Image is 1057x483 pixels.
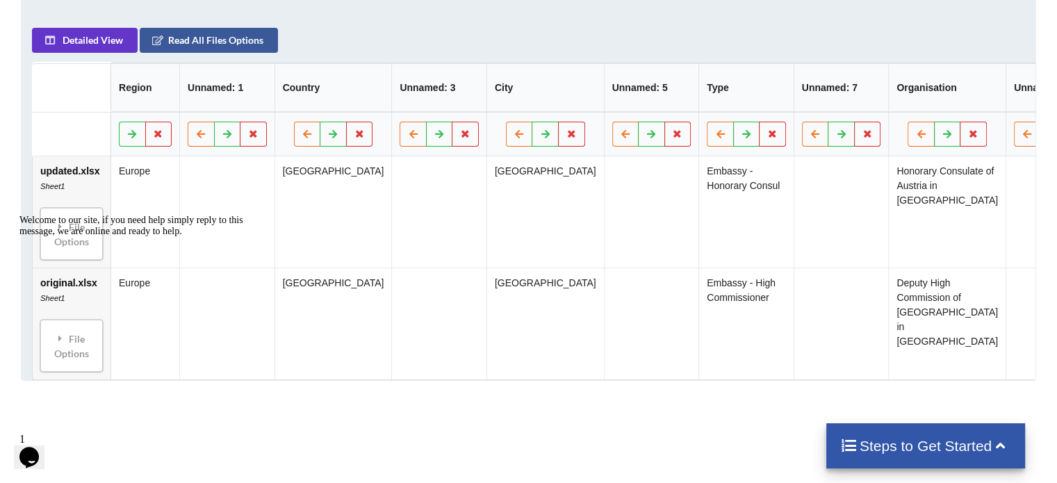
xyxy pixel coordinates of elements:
[486,268,604,379] td: [GEOGRAPHIC_DATA]
[110,156,179,268] td: Europe
[110,63,179,112] th: Region
[275,63,392,112] th: Country
[179,63,275,112] th: Unnamed: 1
[391,63,486,112] th: Unnamed: 3
[140,28,278,53] button: Read All Files Options
[486,63,604,112] th: City
[275,156,392,268] td: [GEOGRAPHIC_DATA]
[888,63,1006,112] th: Organisation
[794,63,889,112] th: Unnamed: 7
[6,6,256,28] div: Welcome to our site, if you need help simply reply to this message, we are online and ready to help.
[888,268,1006,379] td: Deputy High Commission of [GEOGRAPHIC_DATA] in [GEOGRAPHIC_DATA]
[40,182,65,190] i: Sheet1
[486,156,604,268] td: [GEOGRAPHIC_DATA]
[698,156,794,268] td: Embassy - Honorary Consul
[698,63,794,112] th: Type
[840,437,1012,455] h4: Steps to Get Started
[604,63,699,112] th: Unnamed: 5
[14,427,58,469] iframe: chat widget
[32,28,138,53] button: Detailed View
[275,268,392,379] td: [GEOGRAPHIC_DATA]
[33,156,110,268] td: updated.xlsx
[6,6,229,27] span: Welcome to our site, if you need help simply reply to this message, we are online and ready to help.
[888,156,1006,268] td: Honorary Consulate of Austria in [GEOGRAPHIC_DATA]
[14,209,264,420] iframe: chat widget
[698,268,794,379] td: Embassy - High Commissioner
